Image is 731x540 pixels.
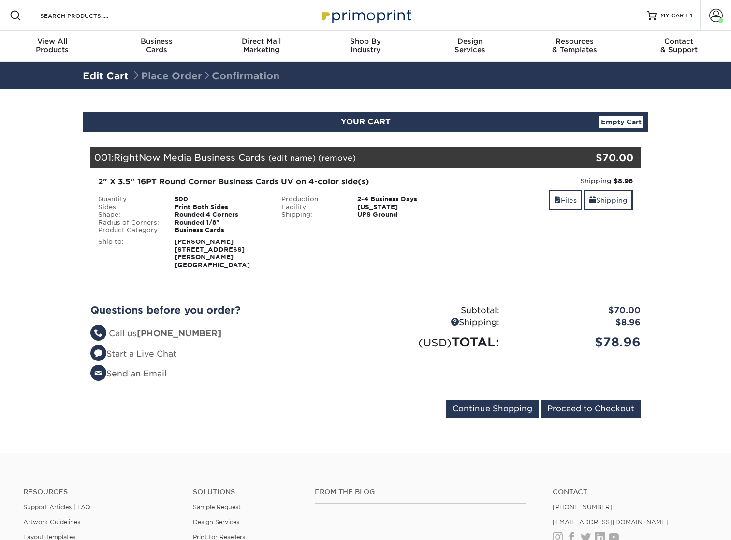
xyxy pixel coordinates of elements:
[313,37,418,54] div: Industry
[365,316,507,329] div: Shipping:
[193,503,241,510] a: Sample Request
[315,488,526,496] h4: From the Blog
[365,333,507,351] div: TOTAL:
[660,12,688,20] span: MY CART
[549,150,633,165] div: $70.00
[114,152,265,163] span: RightNow Media Business Cards
[313,31,418,62] a: Shop ByIndustry
[39,10,133,21] input: SEARCH PRODUCTS.....
[167,195,274,203] div: 500
[274,211,351,219] div: Shipping:
[90,147,549,168] div: 001:
[553,488,708,496] a: Contact
[90,349,176,359] a: Start a Live Chat
[350,195,457,203] div: 2-4 Business Days
[614,177,633,185] strong: $8.96
[341,117,391,126] span: YOUR CART
[209,37,313,54] div: Marketing
[23,518,80,525] a: Artwork Guidelines
[98,176,450,188] div: 2" X 3.5" 16PT Round Corner Business Cards UV on 4-color side(s)
[690,12,692,19] span: 1
[599,116,643,128] a: Empty Cart
[268,153,316,163] a: (edit name)
[167,203,274,211] div: Print Both Sides
[627,37,731,45] span: Contact
[507,333,648,351] div: $78.96
[627,31,731,62] a: Contact& Support
[549,190,582,210] a: Files
[627,37,731,54] div: & Support
[554,196,561,204] span: files
[350,211,457,219] div: UPS Ground
[541,400,641,418] input: Proceed to Checkout
[589,196,596,204] span: shipping
[104,37,209,45] span: Business
[418,336,452,349] small: (USD)
[132,70,279,82] span: Place Order Confirmation
[90,369,167,378] a: Send an Email
[418,37,522,54] div: Services
[90,328,358,340] li: Call us
[83,70,129,82] a: Edit Cart
[193,518,239,525] a: Design Services
[209,37,313,45] span: Direct Mail
[91,226,167,234] div: Product Category:
[350,203,457,211] div: [US_STATE]
[91,219,167,226] div: Radius of Corners:
[584,190,633,210] a: Shipping
[167,211,274,219] div: Rounded 4 Corners
[522,31,627,62] a: Resources& Templates
[418,31,522,62] a: DesignServices
[90,304,358,316] h2: Questions before you order?
[418,37,522,45] span: Design
[104,37,209,54] div: Cards
[522,37,627,54] div: & Templates
[365,304,507,317] div: Subtotal:
[274,195,351,203] div: Production:
[23,488,178,496] h4: Resources
[137,329,221,338] strong: [PHONE_NUMBER]
[167,226,274,234] div: Business Cards
[104,31,209,62] a: BusinessCards
[193,488,300,496] h4: Solutions
[91,195,167,203] div: Quantity:
[209,31,313,62] a: Direct MailMarketing
[507,304,648,317] div: $70.00
[318,153,356,163] a: (remove)
[553,503,613,510] a: [PHONE_NUMBER]
[167,219,274,226] div: Rounded 1/8"
[313,37,418,45] span: Shop By
[91,203,167,211] div: Sides:
[464,176,633,186] div: Shipping:
[91,211,167,219] div: Shape:
[522,37,627,45] span: Resources
[274,203,351,211] div: Facility:
[317,5,414,26] img: Primoprint
[507,316,648,329] div: $8.96
[553,518,668,525] a: [EMAIL_ADDRESS][DOMAIN_NAME]
[175,238,250,269] strong: [PERSON_NAME] [STREET_ADDRESS][PERSON_NAME] [GEOGRAPHIC_DATA]
[446,400,539,418] input: Continue Shopping
[23,503,90,510] a: Support Articles | FAQ
[91,238,167,269] div: Ship to:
